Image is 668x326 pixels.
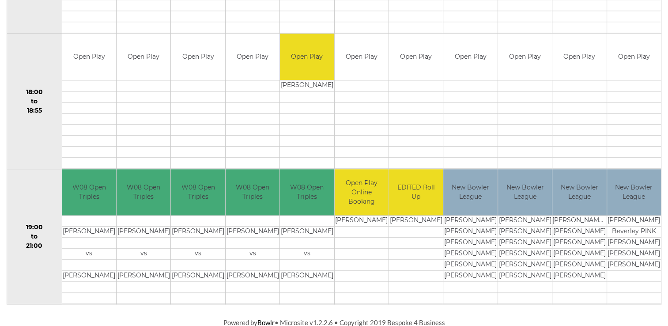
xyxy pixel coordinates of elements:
td: EDITED Roll Up [389,169,443,216]
td: Open Play [335,34,389,80]
td: W08 Open Triples [62,169,116,216]
td: [PERSON_NAME] LIGHT [552,216,606,227]
td: [PERSON_NAME] [226,227,279,238]
td: [PERSON_NAME] [498,249,552,260]
td: [PERSON_NAME] [498,216,552,227]
td: [PERSON_NAME] [443,260,497,271]
td: Open Play [117,34,170,80]
td: vs [117,249,170,260]
td: New Bowler League [443,169,497,216]
td: Open Play [552,34,606,80]
td: [PERSON_NAME] [607,238,661,249]
td: [PERSON_NAME] [552,249,606,260]
td: [PERSON_NAME] [117,227,170,238]
td: [PERSON_NAME] [498,260,552,271]
td: [PERSON_NAME] [117,271,170,282]
td: [PERSON_NAME] [443,249,497,260]
td: [PERSON_NAME] [335,216,389,227]
td: W08 Open Triples [171,169,225,216]
td: [PERSON_NAME] [62,227,116,238]
td: vs [171,249,225,260]
td: New Bowler League [607,169,661,216]
td: Open Play [607,34,661,80]
td: [PERSON_NAME] [443,271,497,282]
td: W08 Open Triples [226,169,279,216]
td: [PERSON_NAME] [62,271,116,282]
td: [PERSON_NAME] [607,249,661,260]
td: New Bowler League [498,169,552,216]
td: [PERSON_NAME] [280,227,334,238]
td: [PERSON_NAME] [389,216,443,227]
td: [PERSON_NAME] [443,227,497,238]
td: [PERSON_NAME] [280,80,334,91]
td: New Bowler League [552,169,606,216]
td: [PERSON_NAME] [607,260,661,271]
td: [PERSON_NAME] [226,271,279,282]
td: [PERSON_NAME] [280,271,334,282]
td: [PERSON_NAME] [607,216,661,227]
td: Beverley PINK [607,227,661,238]
td: [PERSON_NAME] [443,238,497,249]
td: Open Play [62,34,116,80]
td: W08 Open Triples [117,169,170,216]
td: vs [226,249,279,260]
td: W08 Open Triples [280,169,334,216]
td: vs [62,249,116,260]
td: [PERSON_NAME] [552,260,606,271]
td: Open Play [498,34,552,80]
td: [PERSON_NAME] [443,216,497,227]
td: 18:00 to 18:55 [7,34,62,169]
td: Open Play Online Booking [335,169,389,216]
td: [PERSON_NAME] [171,227,225,238]
td: [PERSON_NAME] [552,271,606,282]
td: 19:00 to 21:00 [7,169,62,304]
td: [PERSON_NAME] [552,227,606,238]
td: [PERSON_NAME] [498,271,552,282]
td: Open Play [280,34,334,80]
td: [PERSON_NAME] [498,238,552,249]
td: Open Play [389,34,443,80]
td: Open Play [443,34,497,80]
td: [PERSON_NAME] [171,271,225,282]
td: Open Play [171,34,225,80]
td: [PERSON_NAME] [498,227,552,238]
td: Open Play [226,34,279,80]
td: vs [280,249,334,260]
td: [PERSON_NAME] [552,238,606,249]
